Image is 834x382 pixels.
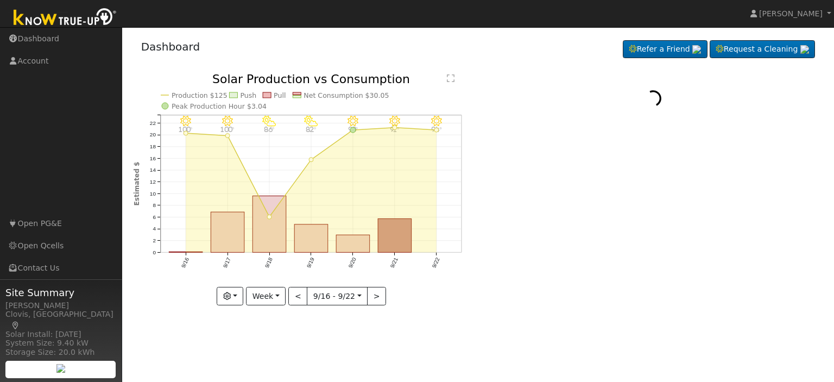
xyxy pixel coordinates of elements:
div: Storage Size: 20.0 kWh [5,347,116,358]
a: Refer a Friend [623,40,707,59]
span: Site Summary [5,285,116,300]
div: Clovis, [GEOGRAPHIC_DATA] [5,309,116,331]
img: retrieve [692,45,701,54]
a: Dashboard [141,40,200,53]
div: Solar Install: [DATE] [5,329,116,340]
img: Know True-Up [8,6,122,30]
span: [PERSON_NAME] [759,9,823,18]
div: [PERSON_NAME] [5,300,116,311]
div: System Size: 9.40 kW [5,337,116,349]
a: Request a Cleaning [710,40,815,59]
img: retrieve [56,364,65,373]
a: Map [11,321,21,330]
img: retrieve [800,45,809,54]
